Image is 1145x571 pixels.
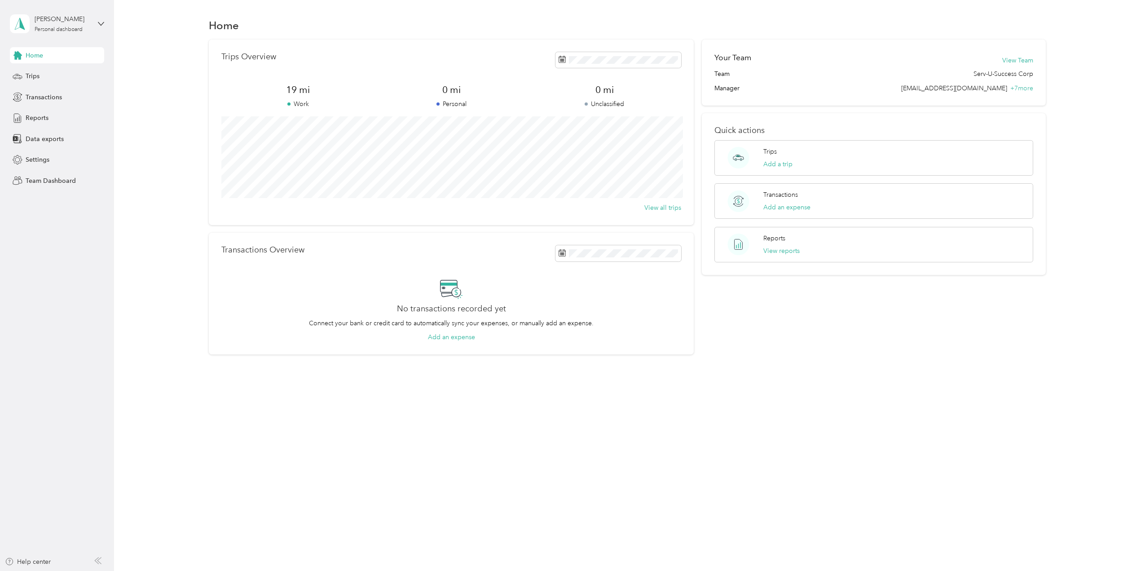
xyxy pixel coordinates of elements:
span: + 7 more [1010,84,1033,92]
span: Settings [26,155,49,164]
h1: Home [209,21,239,30]
p: Quick actions [714,126,1033,135]
iframe: Everlance-gr Chat Button Frame [1095,521,1145,571]
span: Data exports [26,134,64,144]
p: Reports [763,234,785,243]
h2: Your Team [714,52,751,63]
span: Manager [714,84,740,93]
button: View reports [763,246,800,256]
button: Add an expense [428,332,475,342]
p: Trips Overview [221,52,276,62]
span: Team [714,69,730,79]
span: Serv-U-Success Corp [973,69,1033,79]
span: Team Dashboard [26,176,76,186]
span: Transactions [26,93,62,102]
button: Help center [5,557,51,567]
span: Trips [26,71,40,81]
p: Trips [763,147,777,156]
p: Transactions [763,190,798,199]
span: [EMAIL_ADDRESS][DOMAIN_NAME] [901,84,1007,92]
p: Personal [374,99,528,109]
div: Personal dashboard [35,27,83,32]
p: Transactions Overview [221,245,304,255]
span: 19 mi [221,84,374,96]
span: Home [26,51,43,60]
p: Unclassified [528,99,681,109]
p: Connect your bank or credit card to automatically sync your expenses, or manually add an expense. [309,319,594,328]
button: Add an expense [763,203,810,212]
span: 0 mi [528,84,681,96]
div: [PERSON_NAME] [35,14,91,24]
h2: No transactions recorded yet [397,304,506,314]
button: View Team [1002,56,1033,65]
span: Reports [26,113,48,123]
p: Work [221,99,374,109]
button: Add a trip [763,159,793,169]
span: 0 mi [374,84,528,96]
button: View all trips [644,203,681,212]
